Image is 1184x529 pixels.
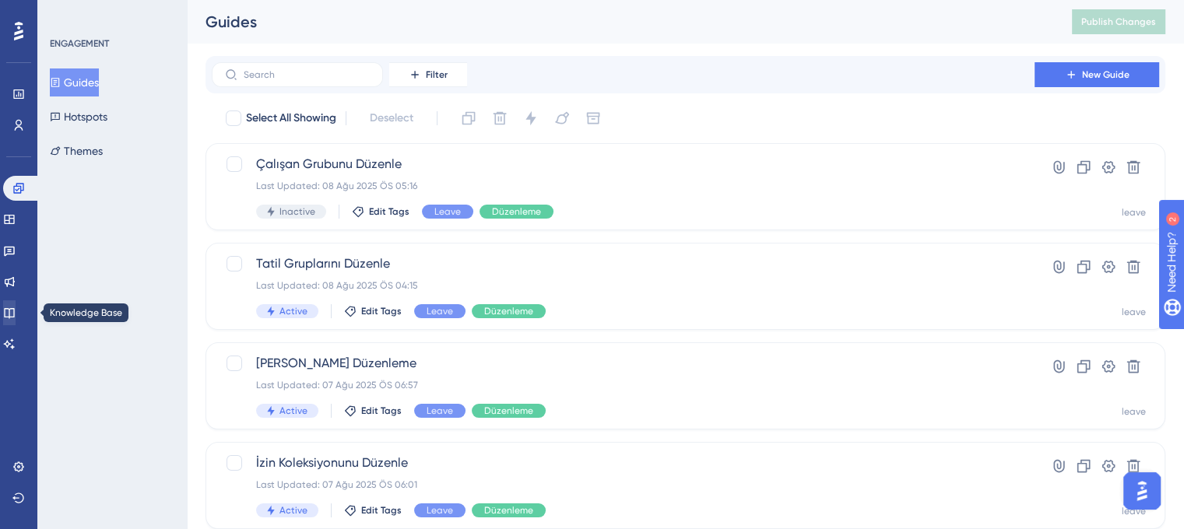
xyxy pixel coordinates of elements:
[344,305,402,317] button: Edit Tags
[427,405,453,417] span: Leave
[107,8,112,20] div: 2
[10,6,40,36] button: go back
[484,405,533,417] span: Düzenleme
[181,410,209,438] span: Amazing
[12,270,255,304] div: [PERSON_NAME] ederim. İyi haftalar! 😍
[426,68,448,81] span: Filter
[37,4,97,23] span: Need Help?
[279,305,307,317] span: Active
[12,367,299,520] div: UG says…
[1082,68,1130,81] span: New Guide
[256,478,990,491] div: Last Updated: 07 Ağu 2025 ÖS 06:01
[25,34,243,171] div: Umarım iyisindir. Konuyu ekibimize iletiyorum. İleride yapılacak güncellemelerde kesinlikle değer...
[12,317,255,366] div: Help [PERSON_NAME] understand how they’re doing:
[267,454,292,478] button: Send a message…
[1081,16,1156,28] span: Publish Changes
[25,326,243,356] div: Help [PERSON_NAME] understand how they’re doing:
[49,460,61,472] button: Gif picker
[50,103,107,131] button: Hotspots
[246,109,336,128] span: Select All Showing
[352,205,409,218] button: Edit Tags
[492,205,541,218] span: Düzenleme
[273,6,301,34] div: Close
[50,137,103,165] button: Themes
[427,504,453,517] span: Leave
[1122,306,1146,318] div: leave
[74,413,96,435] span: Bad
[1035,62,1159,87] button: New Guide
[1119,468,1165,514] iframe: UserGuiding AI Assistant Launcher
[76,19,194,35] p: The team can also help
[37,413,59,435] span: Terrible
[56,193,299,257] div: Merhaba teşekkür ederim umarım siz de iyisinizdir. Teşekkür ederim bilgi için. Kolay gelsin 😊
[1122,505,1146,517] div: leave
[256,254,990,273] span: Tatil Gruplarını Düzenle
[389,62,467,87] button: Filter
[13,427,298,454] textarea: Message…
[434,205,461,218] span: Leave
[361,504,402,517] span: Edit Tags
[484,305,533,317] span: Düzenleme
[24,460,37,472] button: Emoji picker
[50,37,109,50] div: ENGAGEMENT
[12,193,299,270] div: İlknur says…
[361,405,402,417] span: Edit Tags
[12,270,299,317] div: Simay says…
[344,405,402,417] button: Edit Tags
[111,413,132,435] span: OK
[50,68,99,96] button: Guides
[361,305,402,317] span: Edit Tags
[74,460,86,472] button: Upload attachment
[256,379,990,391] div: Last Updated: 07 Ağu 2025 ÖS 06:57
[356,104,427,132] button: Deselect
[244,69,370,80] input: Search
[344,504,402,517] button: Edit Tags
[1122,405,1146,418] div: leave
[12,2,299,193] div: Simay says…
[256,354,990,373] span: [PERSON_NAME] Düzenleme
[29,384,214,402] div: Rate your conversation
[427,305,453,317] span: Leave
[256,279,990,292] div: Last Updated: 08 Ağu 2025 ÖS 04:15
[69,202,286,248] div: Merhaba teşekkür ederim umarım siz de iyisinizdir. Teşekkür ederim bilgi için. Kolay gelsin 😊
[279,405,307,417] span: Active
[25,279,242,295] div: [PERSON_NAME] ederim. İyi haftalar! 😍
[244,6,273,36] button: Home
[256,454,990,472] span: İzin Koleksiyonunu Düzenle
[256,180,990,192] div: Last Updated: 08 Ağu 2025 ÖS 05:16
[279,205,315,218] span: Inactive
[1072,9,1165,34] button: Publish Changes
[1122,206,1146,219] div: leave
[370,109,413,128] span: Deselect
[256,155,990,173] span: Çalışan Grubunu Düzenle
[76,8,93,19] h1: UG
[206,11,1033,33] div: Guides
[369,205,409,218] span: Edit Tags
[44,9,69,33] img: Profile image for UG
[484,504,533,517] span: Düzenleme
[12,2,255,180] div: Umarım iyisindir.Konuyu ekibimize iletiyorum. İleride yapılacak güncellemelerde kesinlikle değerl...
[147,413,169,435] span: Great
[12,317,299,367] div: UG says…
[279,504,307,517] span: Active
